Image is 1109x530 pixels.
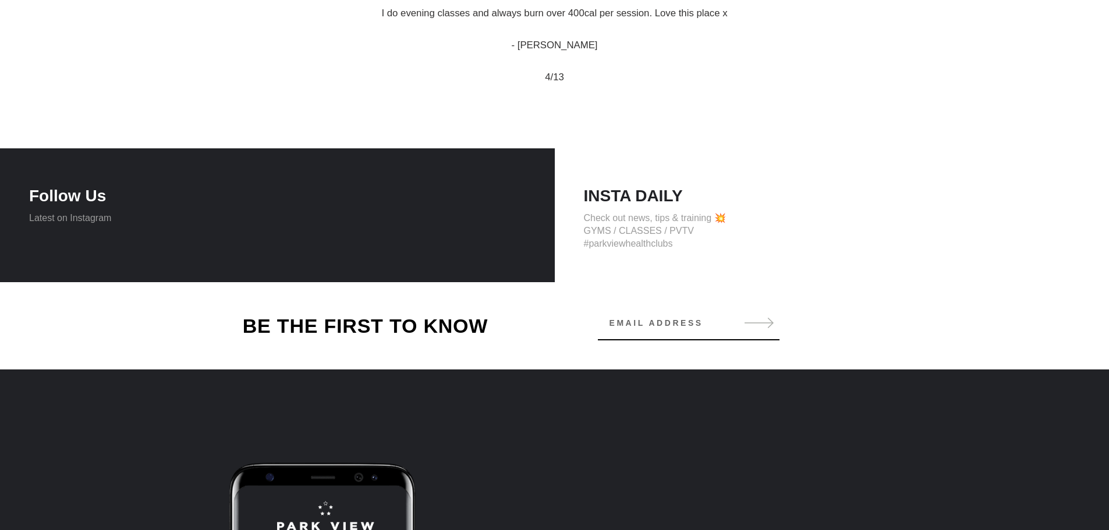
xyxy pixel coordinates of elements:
input: Email address [598,311,780,335]
a: Follow Us Latest on Instagram [29,186,526,225]
p: - [PERSON_NAME] [246,38,863,52]
p: 4/13 [246,70,863,84]
h2: BE THE FIRST TO KNOW [205,314,526,337]
a: INSTA DAILY Check out news, tips & training 💥GYMS / CLASSES / PVTV#parkviewhealthclubs [584,186,1080,250]
h4: INSTA DAILY [584,186,1080,206]
h4: Follow Us [29,186,526,206]
p: I do evening classes and always burn over 400cal per session. Love this place x [246,6,863,20]
p: Latest on Instagram [29,212,526,225]
p: Check out news, tips & training 💥 GYMS / CLASSES / PVTV #parkviewhealthclubs [584,212,1080,250]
